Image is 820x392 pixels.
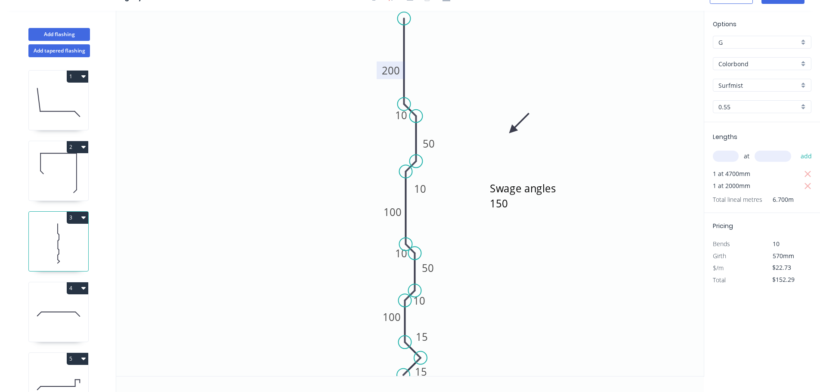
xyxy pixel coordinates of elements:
[718,102,799,111] input: Thickness
[67,212,88,224] button: 3
[67,282,88,294] button: 4
[415,364,427,379] tspan: 15
[423,136,435,151] tspan: 50
[67,71,88,83] button: 1
[67,141,88,153] button: 2
[713,252,726,260] span: Girth
[713,240,730,248] span: Bends
[384,205,402,219] tspan: 100
[414,182,426,196] tspan: 10
[713,168,750,180] span: 1 at 4700mm
[796,149,817,164] button: add
[713,180,750,192] span: 1 at 2000mm
[718,59,799,68] input: Material
[773,240,780,248] span: 10
[718,81,799,90] input: Colour
[28,28,90,41] button: Add flashing
[744,150,749,162] span: at
[382,63,400,77] tspan: 200
[67,353,88,365] button: 5
[413,293,425,308] tspan: 10
[422,261,434,275] tspan: 50
[762,194,794,206] span: 6.700m
[713,194,762,206] span: Total lineal metres
[416,330,428,344] tspan: 15
[713,133,737,141] span: Lengths
[28,44,90,57] button: Add tapered flashing
[718,38,799,47] input: Price level
[395,108,407,122] tspan: 10
[395,246,407,260] tspan: 10
[713,276,726,284] span: Total
[713,222,733,230] span: Pricing
[713,264,724,272] span: $/m
[383,310,401,324] tspan: 100
[488,179,558,211] textarea: Swage angles 150
[713,20,736,28] span: Options
[773,252,794,260] span: 570mm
